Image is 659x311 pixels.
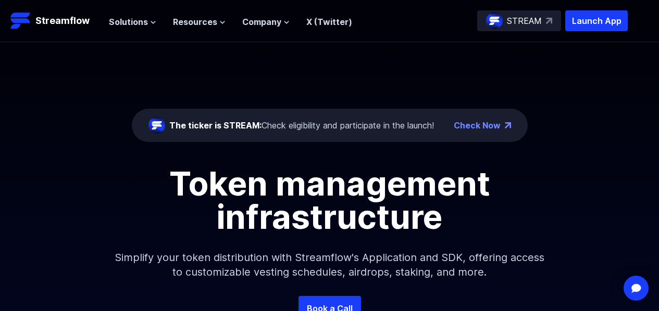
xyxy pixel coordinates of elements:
[505,122,511,128] img: top-right-arrow.png
[546,18,552,24] img: top-right-arrow.svg
[10,10,98,31] a: Streamflow
[454,119,501,132] a: Check Now
[624,276,649,301] div: Open Intercom Messenger
[565,10,628,31] button: Launch App
[109,16,148,28] span: Solutions
[10,10,31,31] img: Streamflow Logo
[477,10,561,31] a: STREAM
[35,14,90,28] p: Streamflow
[173,16,226,28] button: Resources
[173,16,217,28] span: Resources
[106,234,554,296] p: Simplify your token distribution with Streamflow's Application and SDK, offering access to custom...
[169,119,434,132] div: Check eligibility and participate in the launch!
[242,16,290,28] button: Company
[507,15,542,27] p: STREAM
[95,167,564,234] h1: Token management infrastructure
[148,117,165,134] img: streamflow-logo-circle.png
[306,17,352,27] a: X (Twitter)
[486,12,503,29] img: streamflow-logo-circle.png
[242,16,281,28] span: Company
[169,120,262,131] span: The ticker is STREAM:
[109,16,156,28] button: Solutions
